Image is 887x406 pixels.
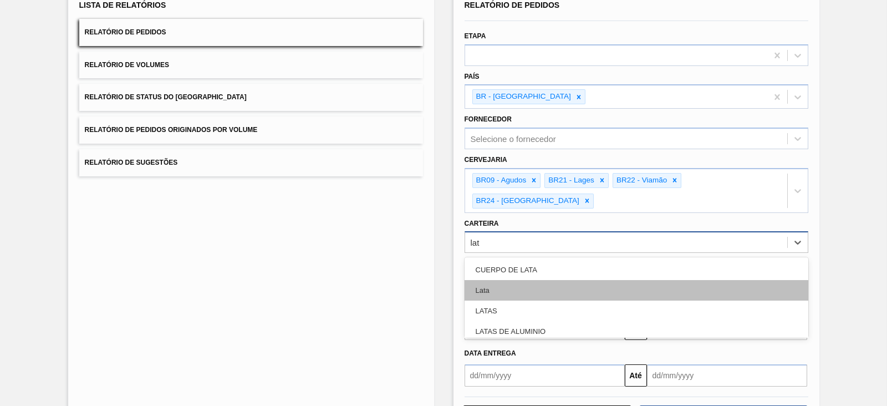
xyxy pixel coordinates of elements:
div: LATAS [465,301,808,321]
span: Data entrega [465,349,516,357]
div: Selecione o fornecedor [471,134,556,144]
div: BR22 - Viamão [613,174,669,187]
div: BR09 - Agudos [473,174,528,187]
div: BR21 - Lages [545,174,596,187]
span: Relatório de Sugestões [85,159,178,166]
input: dd/mm/yyyy [465,364,625,387]
button: Relatório de Pedidos Originados por Volume [79,116,423,144]
span: Relatório de Pedidos [465,1,560,9]
label: Cervejaria [465,156,507,164]
label: Fornecedor [465,115,512,123]
input: dd/mm/yyyy [647,364,807,387]
span: Relatório de Pedidos Originados por Volume [85,126,258,134]
label: Etapa [465,32,486,40]
button: Relatório de Pedidos [79,19,423,46]
div: BR24 - [GEOGRAPHIC_DATA] [473,194,581,208]
div: LATAS DE ALUMINIO [465,321,808,342]
div: BR - [GEOGRAPHIC_DATA] [473,90,573,104]
div: CUERPO DE LATA [465,260,808,280]
label: País [465,73,480,80]
span: Relatório de Status do [GEOGRAPHIC_DATA] [85,93,247,101]
span: Relatório de Pedidos [85,28,166,36]
button: Relatório de Sugestões [79,149,423,176]
button: Até [625,364,647,387]
label: Carteira [465,220,499,227]
button: Relatório de Volumes [79,52,423,79]
span: Lista de Relatórios [79,1,166,9]
div: Lata [465,280,808,301]
span: Relatório de Volumes [85,61,169,69]
button: Relatório de Status do [GEOGRAPHIC_DATA] [79,84,423,111]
